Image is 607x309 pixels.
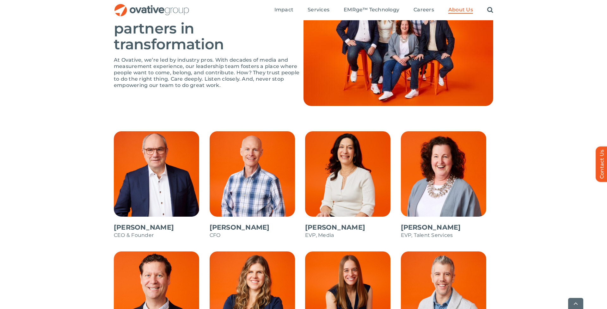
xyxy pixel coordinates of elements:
span: EMRge™ Technology [344,7,399,13]
a: Services [308,7,329,14]
a: Impact [274,7,293,14]
a: About Us [448,7,473,14]
span: Careers [414,7,434,13]
a: EMRge™ Technology [344,7,399,14]
span: Services [308,7,329,13]
h2: Our seasoned your partners in transformation [114,4,303,52]
a: Search [487,7,493,14]
span: About Us [448,7,473,13]
p: At Ovative, we’re led by industry pros. With decades of media and measurement experience, our lea... [114,57,303,89]
a: OG_Full_horizontal_RGB [114,3,190,9]
a: Careers [414,7,434,14]
span: Impact [274,7,293,13]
